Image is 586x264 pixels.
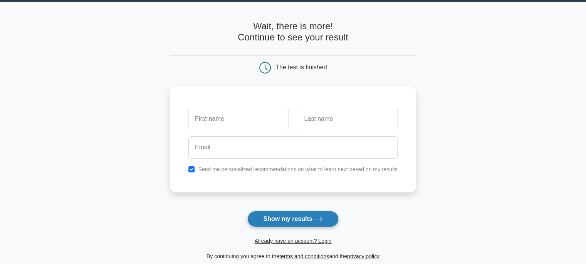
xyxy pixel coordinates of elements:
input: Last name [298,108,398,130]
div: The test is finished [275,64,327,70]
input: Email [188,136,398,159]
h4: Wait, there is more! Continue to see your result [170,21,416,43]
div: By continuing you agree to the and the [165,252,421,261]
label: Send me personalized recommendations on what to learn next based on my results [198,166,398,172]
button: Show my results [247,211,338,227]
a: terms and conditions [279,253,329,259]
a: Already have an account? Login [254,238,331,244]
a: privacy policy [347,253,379,259]
input: First name [188,108,288,130]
